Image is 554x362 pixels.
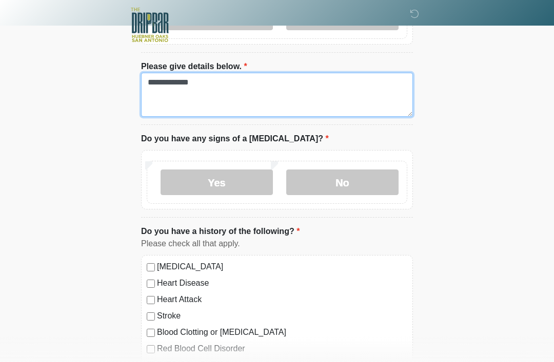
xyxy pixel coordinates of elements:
label: Do you have any signs of a [MEDICAL_DATA]? [141,133,329,145]
input: Heart Attack [147,296,155,304]
input: Heart Disease [147,280,155,288]
input: Red Blood Cell Disorder [147,345,155,353]
label: Blood Clotting or [MEDICAL_DATA] [157,326,407,338]
label: Yes [161,169,273,195]
label: [MEDICAL_DATA] [157,261,407,273]
input: [MEDICAL_DATA] [147,263,155,271]
label: Red Blood Cell Disorder [157,343,407,355]
img: The DRIPBaR - The Strand at Huebner Oaks Logo [131,8,169,42]
label: No [286,169,399,195]
label: Heart Attack [157,293,407,306]
label: Stroke [157,310,407,322]
label: Do you have a history of the following? [141,225,300,238]
label: Heart Disease [157,277,407,289]
input: Blood Clotting or [MEDICAL_DATA] [147,329,155,337]
div: Please check all that apply. [141,238,413,250]
input: Stroke [147,312,155,321]
label: Please give details below. [141,60,247,73]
